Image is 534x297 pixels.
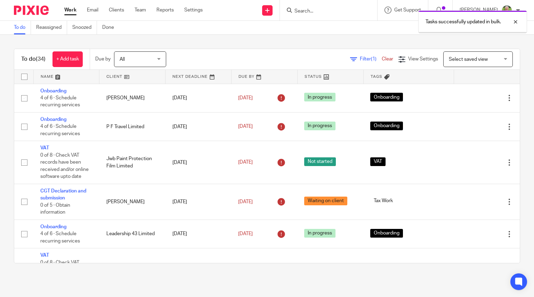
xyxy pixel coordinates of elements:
a: VAT [40,253,49,258]
td: [PERSON_NAME] [99,184,165,220]
a: Email [87,7,98,14]
a: Onboarding [40,89,66,93]
td: Jwb Paint Protection Film Limited [99,248,165,291]
a: + Add task [52,51,83,67]
td: [DATE] [165,220,232,248]
img: Pixie [14,6,49,15]
a: Clear [382,57,393,61]
a: To do [14,21,31,34]
a: Clients [109,7,124,14]
span: [DATE] [238,124,253,129]
a: Team [135,7,146,14]
span: 4 of 6 · Schedule recurring services [40,96,80,108]
span: In progress [304,229,335,238]
a: Onboarding [40,117,66,122]
span: 4 of 6 · Schedule recurring services [40,231,80,244]
span: Onboarding [370,229,403,238]
td: [DATE] [165,112,232,141]
span: Waiting on client [304,197,347,205]
a: Work [64,7,76,14]
span: In progress [304,122,335,130]
a: VAT [40,146,49,150]
a: CGT Declaration and submission [40,189,86,200]
span: [DATE] [238,199,253,204]
td: [PERSON_NAME] [99,84,165,112]
td: P F Travel Limited [99,112,165,141]
a: Settings [184,7,203,14]
a: Done [102,21,119,34]
span: VAT [370,157,386,166]
span: Tax Work [370,197,396,205]
span: Filter [360,57,382,61]
p: Due by [95,56,111,63]
td: Jwb Paint Protection Film Limited [99,141,165,184]
span: Select saved view [449,57,488,62]
td: Leadership 43 Limited [99,220,165,248]
span: 4 of 6 · Schedule recurring services [40,124,80,137]
span: 0 of 8 · Check VAT records have been received and/or online software upto date [40,260,89,287]
a: Reassigned [36,21,67,34]
span: Tags [371,75,382,79]
span: [DATE] [238,96,253,100]
h1: To do [21,56,46,63]
td: [DATE] [165,248,232,291]
span: Onboarding [370,93,403,101]
span: View Settings [408,57,438,61]
img: LEETAYLOR-HIGHRES-1.jpg [501,5,512,16]
td: [DATE] [165,184,232,220]
p: Tasks successfully updated in bulk. [426,18,501,25]
a: Onboarding [40,224,66,229]
span: Not started [304,157,336,166]
a: Reports [156,7,174,14]
span: 0 of 8 · Check VAT records have been received and/or online software upto date [40,153,89,179]
span: [DATE] [238,231,253,236]
span: 0 of 5 · Obtain information [40,203,70,215]
span: (1) [371,57,377,61]
a: Snoozed [72,21,97,34]
td: [DATE] [165,84,232,112]
span: [DATE] [238,160,253,165]
td: [DATE] [165,141,232,184]
span: (34) [36,56,46,62]
span: In progress [304,93,335,101]
span: Onboarding [370,122,403,130]
span: All [120,57,125,62]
